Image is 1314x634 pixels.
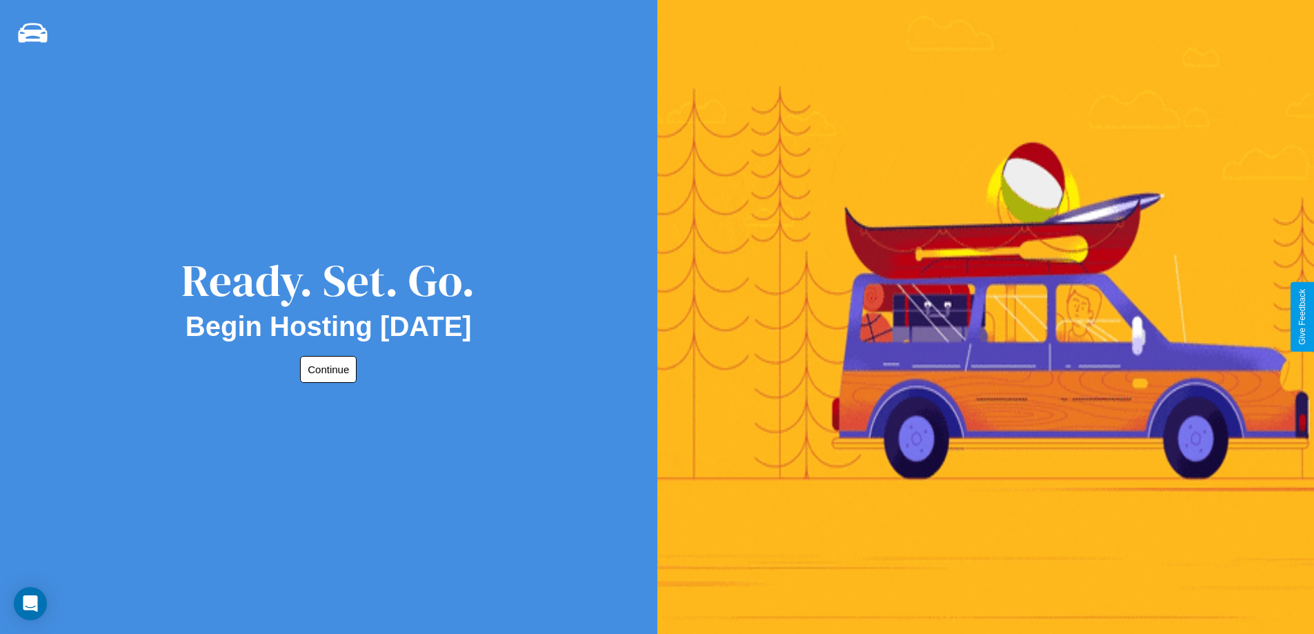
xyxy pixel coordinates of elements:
div: Give Feedback [1297,289,1307,345]
div: Open Intercom Messenger [14,587,47,620]
div: Ready. Set. Go. [181,250,475,311]
button: Continue [300,356,357,383]
h2: Begin Hosting [DATE] [186,311,472,342]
